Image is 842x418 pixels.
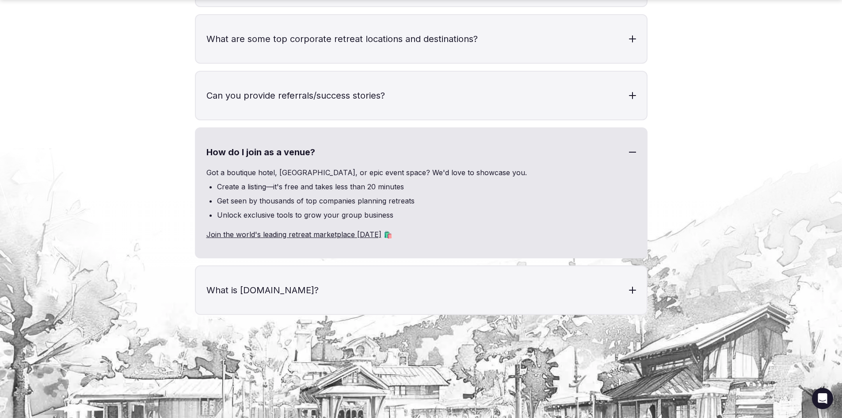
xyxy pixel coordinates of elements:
[196,15,647,63] h3: What are some top corporate retreat locations and destinations?
[196,266,647,314] h3: What is [DOMAIN_NAME]?
[217,196,636,206] li: Get seen by thousands of top companies planning retreats
[196,128,647,176] h3: How do I join as a venue?
[217,210,636,220] li: Unlock exclusive tools to grow your group business
[812,388,833,409] div: Open Intercom Messenger
[196,72,647,119] h3: Can you provide referrals/success stories?
[217,181,636,192] li: Create a listing—it's free and takes less than 20 minutes
[206,229,636,240] p: 🛍️
[206,230,381,239] a: Join the world's leading retreat marketplace [DATE]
